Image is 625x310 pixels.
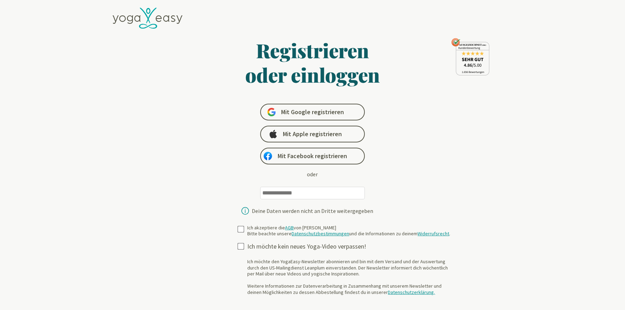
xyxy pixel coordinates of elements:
div: Ich akzeptiere die von [PERSON_NAME] Bitte beachte unsere und die Informationen zu deinem . [247,225,450,237]
h1: Registrieren oder einloggen [178,38,447,87]
img: ausgezeichnet_seal.png [451,38,489,75]
a: Widerrufsrecht [417,230,449,237]
div: oder [307,170,318,178]
a: Datenschutzbestimmungen [292,230,349,237]
div: Deine Daten werden nicht an Dritte weitergegeben [252,208,373,214]
a: Datenschutzerklärung. [388,289,435,295]
a: Mit Google registrieren [260,104,365,120]
span: Mit Facebook registrieren [278,152,347,160]
div: Ich möchte den YogaEasy-Newsletter abonnieren und bin mit dem Versand und der Auswertung durch de... [247,259,456,295]
a: AGB [285,224,294,231]
span: Mit Apple registrieren [283,130,342,138]
a: Mit Facebook registrieren [260,148,365,164]
a: Mit Apple registrieren [260,126,365,142]
span: Mit Google registrieren [281,108,344,116]
div: Ich möchte kein neues Yoga-Video verpassen! [247,243,456,251]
